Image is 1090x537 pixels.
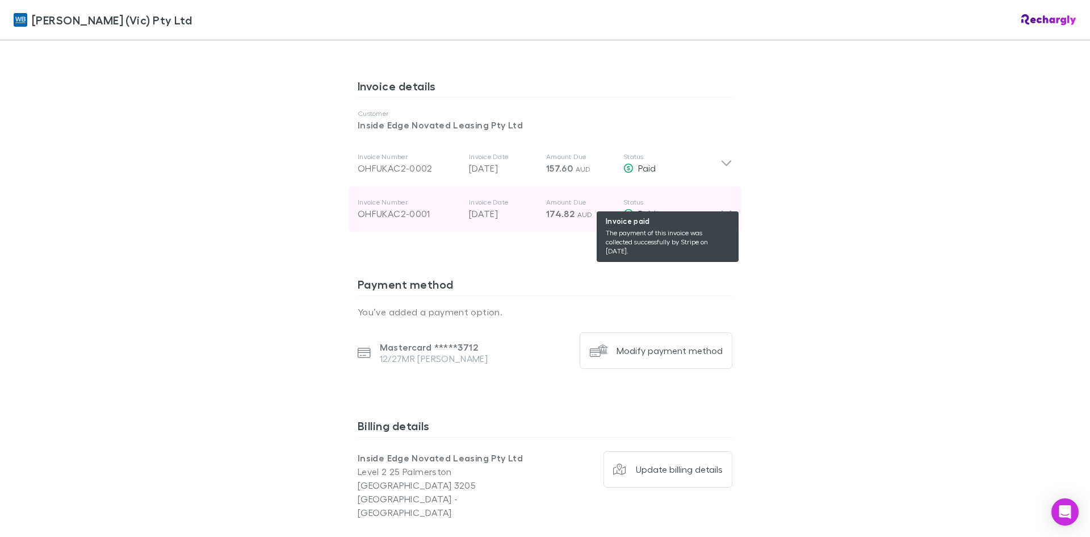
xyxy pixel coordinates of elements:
[636,464,723,475] div: Update billing details
[1021,14,1076,26] img: Rechargly Logo
[358,152,460,161] p: Invoice Number
[546,152,614,161] p: Amount Due
[603,451,733,488] button: Update billing details
[32,11,192,28] span: [PERSON_NAME] (Vic) Pty Ltd
[349,186,741,232] div: Invoice NumberOHFUKAC2-0001Invoice Date[DATE]Amount Due174.82 AUDStatus
[380,353,488,364] p: 12/27 MR [PERSON_NAME]
[358,118,732,132] p: Inside Edge Novated Leasing Pty Ltd
[589,342,607,360] img: Modify payment method's Logo
[546,163,573,174] span: 157.60
[638,163,656,173] span: Paid
[358,207,460,220] div: OHFUKAC2-0001
[580,332,732,369] button: Modify payment method
[358,79,732,97] h3: Invoice details
[358,451,545,465] p: Inside Edge Novated Leasing Pty Ltd
[469,152,537,161] p: Invoice Date
[358,161,460,175] div: OHFUKAC2-0002
[638,208,656,219] span: Paid
[623,198,720,207] p: Status
[358,478,545,492] p: [GEOGRAPHIC_DATA] 3205
[358,492,545,519] p: [GEOGRAPHIC_DATA] - [GEOGRAPHIC_DATA]
[14,13,27,27] img: William Buck (Vic) Pty Ltd's Logo
[617,345,723,356] div: Modify payment method
[576,165,591,173] span: AUD
[358,277,732,295] h3: Payment method
[546,198,614,207] p: Amount Due
[469,198,537,207] p: Invoice Date
[623,152,720,161] p: Status
[358,419,732,437] h3: Billing details
[358,109,732,118] p: Customer
[1051,498,1079,526] div: Open Intercom Messenger
[349,141,741,186] div: Invoice NumberOHFUKAC2-0002Invoice Date[DATE]Amount Due157.60 AUDStatusPaid
[358,465,545,478] p: Level 2 25 Palmerston
[358,198,460,207] p: Invoice Number
[358,305,732,319] p: You’ve added a payment option.
[577,210,593,219] span: AUD
[546,208,575,219] span: 174.82
[469,207,537,220] p: [DATE]
[469,161,537,175] p: [DATE]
